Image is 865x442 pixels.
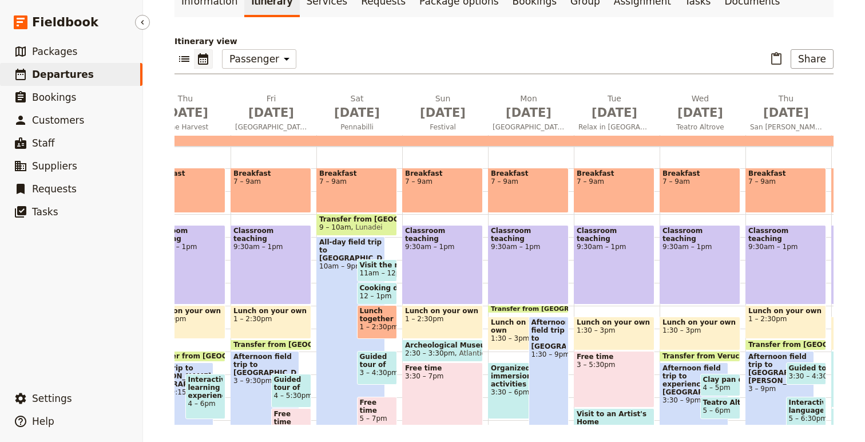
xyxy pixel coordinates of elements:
span: Archeological Museum Tour [405,341,480,349]
h2: Thu [149,93,221,121]
span: 7 – 9am [577,177,652,186]
span: 9:30am – 1pm [577,243,652,251]
span: 1:30 – 3pm [491,334,554,342]
div: Cooking demo12 – 1pm [357,282,398,305]
span: 4 – 5pm [703,384,731,392]
span: 7 – 9am [405,177,480,186]
span: 1 – 2:30pm [148,315,223,323]
span: 3 – 5:30pm [577,361,652,369]
span: 9:30am – 1pm [148,243,223,251]
span: Guided tour of Pennabilli [360,353,395,369]
button: Thu [DATE]Wine Harvest [145,93,231,135]
span: Visit the market [360,261,395,269]
span: 7 – 9am [233,177,308,186]
span: [DATE] [493,104,565,121]
button: List view [174,49,194,69]
button: Paste itinerary item [767,49,786,69]
div: Transfer from [GEOGRAPHIC_DATA] to [GEOGRAPHIC_DATA] [231,340,311,350]
div: Classroom teaching9:30am – 1pm [488,225,569,305]
div: Breakfast7 – 9am [145,168,225,213]
span: 9 – 10am [319,223,351,231]
div: Visit the market11am – 12pm [357,259,398,282]
div: Clay pan demo and visit to [GEOGRAPHIC_DATA]4 – 5pm [700,374,741,396]
button: Share [791,49,834,69]
span: Free time [274,410,309,426]
span: Classroom teaching [233,227,308,243]
span: 1 – 2:30pm [405,315,480,323]
div: Organized immersion activities3:30 – 6pm [488,362,557,419]
span: Afternoon field trip to [GEOGRAPHIC_DATA] [233,353,296,377]
div: Guided tour of [GEOGRAPHIC_DATA][PERSON_NAME]3:30 – 4:30pm [786,362,827,385]
div: Free time3:30 – 7pm [402,362,483,442]
span: Classroom teaching [662,227,737,243]
span: Teatro Altrove [660,123,741,132]
span: 1:30 – 3pm [662,326,737,334]
button: Sun [DATE]Festival [402,93,488,135]
span: Staff [32,137,55,149]
div: Transfer from [GEOGRAPHIC_DATA] to Farm [145,351,225,362]
span: Breakfast [405,169,480,177]
span: [DATE] [750,104,822,121]
div: Lunch on your own1:30 – 3pm [488,317,557,350]
span: 7 – 9am [148,177,223,186]
span: Pennabilli [316,123,398,132]
div: Breakfast7 – 9am [316,168,397,213]
span: [DATE] [407,104,479,121]
span: 3 – 9:30pm [233,377,296,385]
span: 3:30 – 7pm [405,372,480,380]
span: Breakfast [233,169,308,177]
span: 4 – 5:30pm [274,392,309,400]
span: Lunch together [360,307,395,323]
span: 3:30 – 9pm [662,396,725,404]
div: Breakfast7 – 9am [402,168,483,213]
span: 9:30am – 1pm [748,243,823,251]
span: 5 – 6:30pm [789,415,824,423]
span: Lunch on your own [577,318,652,326]
span: 10am – 9pm [319,262,382,270]
span: Free time [360,398,395,415]
span: Bookings [32,92,76,103]
span: Lunch on your own [233,307,308,315]
span: 1 – 2:30pm [748,315,823,323]
span: Field trip to [PERSON_NAME][GEOGRAPHIC_DATA] [148,364,211,388]
span: 3 – 9pm [748,385,811,393]
span: Clay pan demo and visit to [GEOGRAPHIC_DATA] [703,376,738,384]
span: Transfer from [GEOGRAPHIC_DATA] to Sant'Arcangelo [319,215,394,223]
span: 11am – 12pm [360,269,407,277]
span: 4 – 6pm [188,400,223,408]
span: Afternoon field trip to [GEOGRAPHIC_DATA][PERSON_NAME] [748,353,811,385]
span: 7 – 9am [748,177,823,186]
button: Tue [DATE]Relax in [GEOGRAPHIC_DATA] [574,93,660,135]
div: Lunch on your own1:30 – 3pm [574,317,654,350]
button: Calendar view [194,49,213,69]
span: Breakfast [491,169,566,177]
span: Classroom teaching [577,227,652,243]
div: Lunch on your own1 – 2:30pm [231,305,311,339]
span: Transfer from Verucchio to Montetiffi [662,352,811,360]
div: Classroom teaching9:30am – 1pm [231,225,311,305]
h2: Thu [750,93,822,121]
span: Transfer from [GEOGRAPHIC_DATA] to [GEOGRAPHIC_DATA] [233,341,467,349]
div: Transfer from [GEOGRAPHIC_DATA] to [GEOGRAPHIC_DATA][PERSON_NAME] [745,340,826,350]
div: Breakfast7 – 9am [574,168,654,213]
span: 3:30 – 9:15pm [148,388,211,396]
span: Cooking demo [360,284,395,292]
span: All-day field trip to [GEOGRAPHIC_DATA] [319,238,382,262]
span: Lunch on your own [748,307,823,315]
span: Lunch on your own [662,318,737,326]
span: Tasks [32,206,58,218]
span: Classroom teaching [491,227,566,243]
span: Breakfast [319,169,394,177]
h2: Mon [493,93,565,121]
span: Visit to an Artist's Home [577,410,652,426]
div: Lunch together1 – 2:30pm [357,305,398,339]
span: [DATE] [149,104,221,121]
span: 9:30am – 1pm [233,243,308,251]
span: Classroom teaching [148,227,223,243]
button: Mon [DATE][GEOGRAPHIC_DATA] [488,93,574,135]
div: Visit to an Artist's Home5:30 – 7pm [574,408,654,442]
span: Requests [32,183,77,195]
p: Itinerary view [174,35,834,47]
span: Breakfast [577,169,652,177]
div: Classroom teaching9:30am – 1pm [145,225,225,305]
